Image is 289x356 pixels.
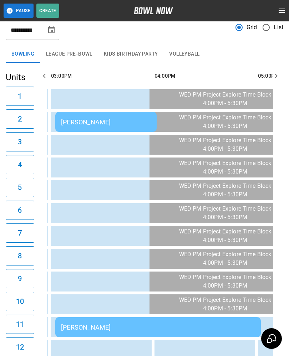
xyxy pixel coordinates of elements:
button: Volleyball [163,46,205,63]
button: 1 [6,87,34,106]
span: Grid [247,23,257,32]
button: Choose date, selected date is Aug 27, 2025 [44,23,59,37]
button: 8 [6,246,34,265]
button: 9 [6,269,34,288]
h6: 3 [18,136,22,148]
button: 10 [6,292,34,311]
div: [PERSON_NAME] [61,118,151,126]
h6: 9 [18,273,22,284]
h6: 7 [18,227,22,239]
button: 5 [6,178,34,197]
h6: 4 [18,159,22,170]
button: 7 [6,223,34,243]
img: logo [134,7,173,14]
button: Bowling [6,46,40,63]
button: 2 [6,109,34,129]
h5: Units [6,72,34,83]
h6: 10 [16,296,24,307]
h6: 1 [18,91,22,102]
button: 6 [6,201,34,220]
div: [PERSON_NAME] [61,324,255,331]
div: inventory tabs [6,46,283,63]
button: Pause [4,4,34,18]
button: 4 [6,155,34,174]
h6: 2 [18,113,22,125]
h6: 8 [18,250,22,262]
button: Create [36,4,59,18]
button: Kids Birthday Party [98,46,164,63]
button: open drawer [275,4,289,18]
h6: 12 [16,341,24,353]
span: List [274,23,283,32]
h6: 5 [18,182,22,193]
h6: 6 [18,205,22,216]
button: 3 [6,132,34,151]
button: League Pre-Bowl [40,46,98,63]
h6: 11 [16,319,24,330]
button: 11 [6,315,34,334]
